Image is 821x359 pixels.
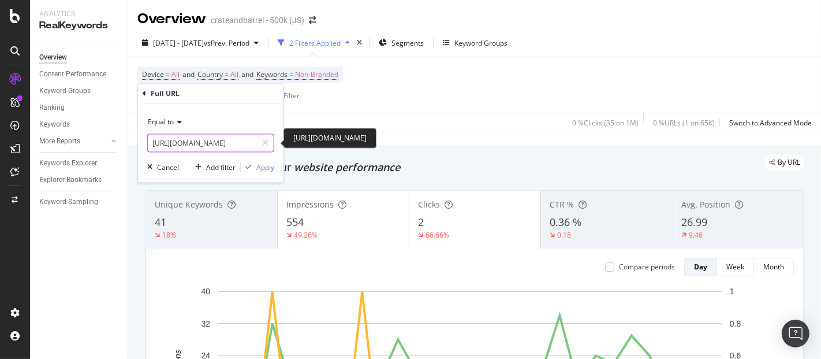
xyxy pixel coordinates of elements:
div: Switch to Advanced Mode [729,118,812,128]
div: More Reports [39,135,80,147]
span: All [171,66,180,83]
a: Keywords Explorer [39,157,120,169]
div: Compare periods [619,262,675,272]
span: and [182,69,195,79]
button: Apply [241,162,274,173]
button: Day [684,258,717,276]
button: Month [754,258,794,276]
a: Ranking [39,102,120,114]
div: Month [763,262,784,272]
div: 2 Filters Applied [289,38,341,48]
div: arrow-right-arrow-left [309,16,316,24]
div: Keyword Sampling [39,196,98,208]
div: Add Filter [269,91,300,101]
span: [DATE] - [DATE] [153,38,204,48]
span: CTR % [550,199,574,210]
div: [URL][DOMAIN_NAME] [283,128,376,148]
text: 40 [201,287,210,296]
span: Avg. Position [681,199,730,210]
div: Keyword Groups [454,38,507,48]
span: and [241,69,253,79]
span: 41 [155,215,166,229]
span: All [230,66,238,83]
span: Clicks [418,199,440,210]
button: Cancel [143,162,179,173]
button: Week [717,258,754,276]
span: 2 [418,215,424,229]
span: Country [197,69,223,79]
div: Day [694,262,707,272]
div: 0.18 [557,230,571,240]
div: 66.66% [426,230,449,240]
button: Keyword Groups [438,34,512,52]
span: 0.36 % [550,215,581,229]
div: Week [726,262,744,272]
button: Add filter [191,162,236,173]
div: 0 % URLs ( 1 on 65K ) [653,118,715,128]
text: 0.8 [730,319,741,328]
button: [DATE] - [DATE]vsPrev. Period [137,34,263,52]
span: vs Prev. Period [204,38,249,48]
span: = [166,69,170,79]
span: Unique Keywords [155,199,223,210]
button: 2 Filters Applied [273,34,354,52]
a: Overview [39,51,120,64]
div: Keyword Groups [39,85,91,97]
span: Segments [391,38,424,48]
span: = [289,69,293,79]
div: 49.26% [294,230,318,240]
div: 0 % Clicks ( 35 on 1M ) [572,118,639,128]
span: = [225,69,229,79]
div: crateandbarrel - 500k (JS) [211,14,304,26]
div: legacy label [764,154,805,171]
div: Overview [39,51,67,64]
button: Switch to Advanced Mode [725,113,812,132]
span: Keywords [256,69,288,79]
span: 26.99 [681,215,707,229]
div: Add filter [206,162,236,172]
div: Apply [256,162,274,172]
span: Equal to [148,117,174,127]
a: Keyword Sampling [39,196,120,208]
div: Full URL [151,88,180,98]
button: Segments [374,34,428,52]
a: More Reports [39,135,108,147]
div: Open Intercom Messenger [782,320,809,347]
text: 1 [730,287,734,296]
a: Keyword Groups [39,85,120,97]
div: Keywords Explorer [39,157,97,169]
div: RealKeywords [39,19,118,32]
text: 32 [201,319,210,328]
div: Content Performance [39,68,106,80]
div: Ranking [39,102,65,114]
div: times [354,37,364,49]
div: 9.46 [689,230,703,240]
div: Explorer Bookmarks [39,174,102,186]
span: Non-Branded [295,66,338,83]
div: Overview [137,9,206,29]
div: Cancel [157,162,179,172]
div: 18% [162,230,176,240]
a: Content Performance [39,68,120,80]
a: Explorer Bookmarks [39,174,120,186]
div: Analytics [39,9,118,19]
div: Keywords [39,119,70,131]
span: 554 [286,215,304,229]
span: Impressions [286,199,334,210]
span: By URL [778,159,800,166]
a: Keywords [39,119,120,131]
span: Device [142,69,164,79]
